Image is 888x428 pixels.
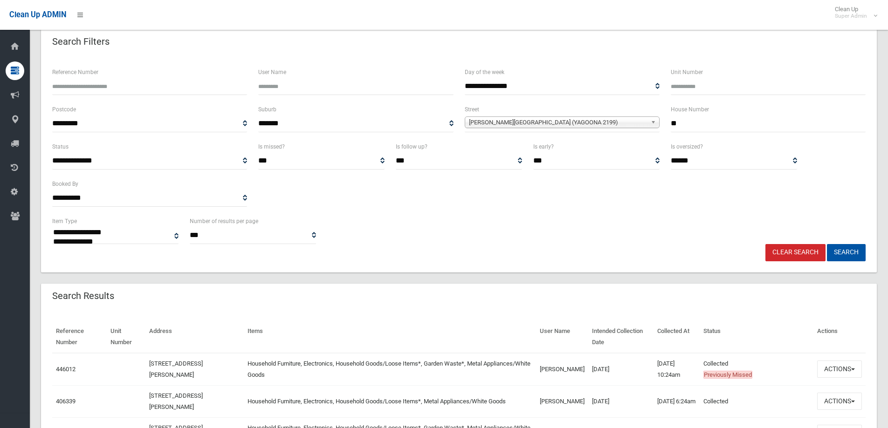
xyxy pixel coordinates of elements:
[41,33,121,51] header: Search Filters
[56,366,76,373] a: 446012
[654,321,700,353] th: Collected At
[465,67,504,77] label: Day of the week
[244,321,536,353] th: Items
[830,6,876,20] span: Clean Up
[588,353,654,386] td: [DATE]
[533,142,554,152] label: Is early?
[258,67,286,77] label: User Name
[52,67,98,77] label: Reference Number
[469,117,647,128] span: [PERSON_NAME][GEOGRAPHIC_DATA] (YAGOONA 2199)
[654,385,700,417] td: [DATE] 6:24am
[396,142,427,152] label: Is follow up?
[536,321,588,353] th: User Name
[671,67,703,77] label: Unit Number
[107,321,146,353] th: Unit Number
[817,393,862,410] button: Actions
[9,10,66,19] span: Clean Up ADMIN
[190,216,258,226] label: Number of results per page
[52,142,69,152] label: Status
[700,353,813,386] td: Collected
[258,104,276,115] label: Suburb
[258,142,285,152] label: Is missed?
[703,371,752,379] span: Previously Missed
[588,321,654,353] th: Intended Collection Date
[149,392,203,410] a: [STREET_ADDRESS][PERSON_NAME]
[700,385,813,417] td: Collected
[654,353,700,386] td: [DATE] 10:24am
[52,216,77,226] label: Item Type
[52,321,107,353] th: Reference Number
[56,398,76,405] a: 406339
[52,104,76,115] label: Postcode
[700,321,813,353] th: Status
[41,287,125,305] header: Search Results
[149,360,203,378] a: [STREET_ADDRESS][PERSON_NAME]
[536,353,588,386] td: [PERSON_NAME]
[813,321,866,353] th: Actions
[817,360,862,378] button: Actions
[827,244,866,261] button: Search
[244,385,536,417] td: Household Furniture, Electronics, Household Goods/Loose Items*, Metal Appliances/White Goods
[536,385,588,417] td: [PERSON_NAME]
[671,104,709,115] label: House Number
[52,179,78,189] label: Booked By
[244,353,536,386] td: Household Furniture, Electronics, Household Goods/Loose Items*, Garden Waste*, Metal Appliances/W...
[588,385,654,417] td: [DATE]
[835,13,867,20] small: Super Admin
[145,321,244,353] th: Address
[765,244,826,261] a: Clear Search
[671,142,703,152] label: Is oversized?
[465,104,479,115] label: Street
